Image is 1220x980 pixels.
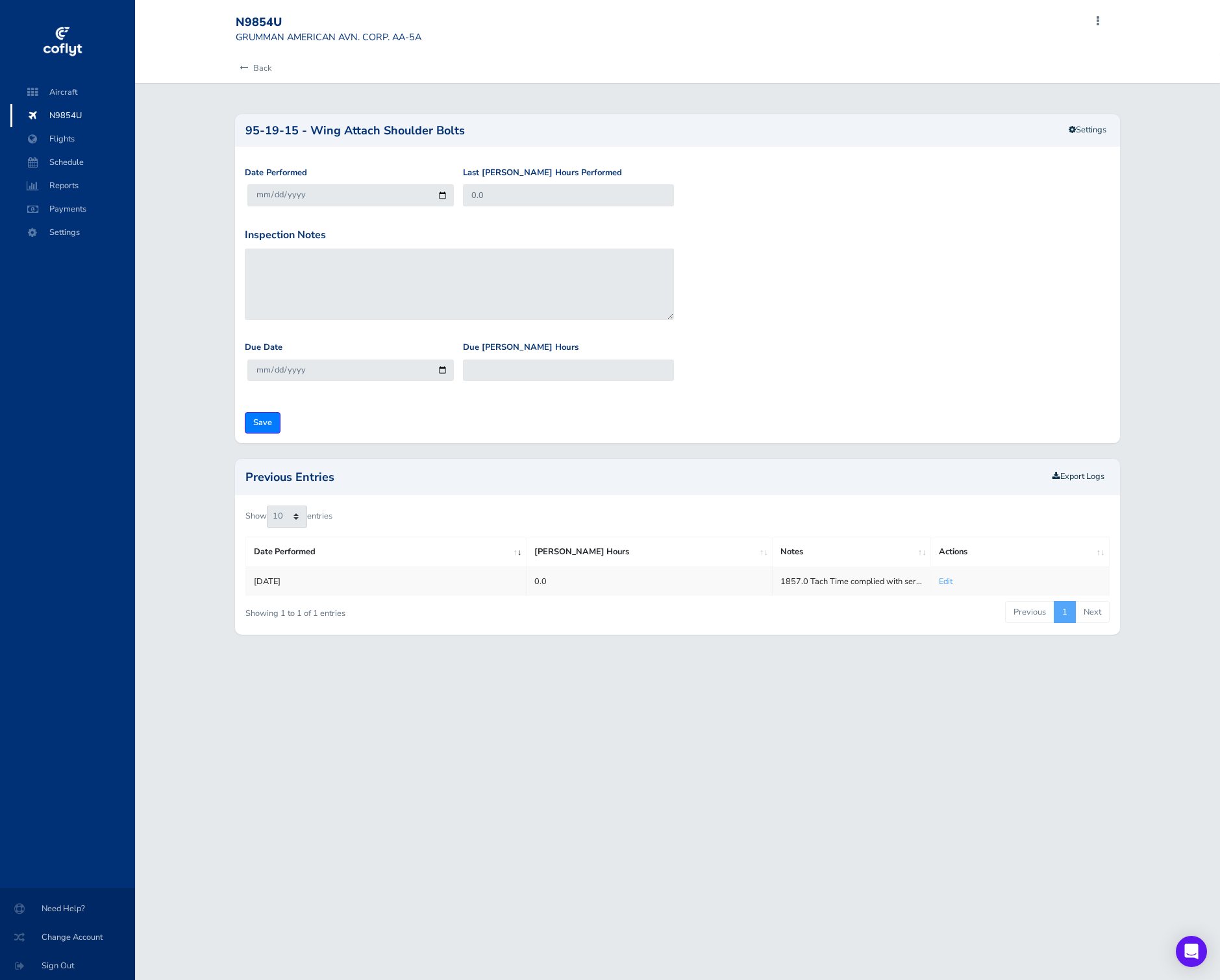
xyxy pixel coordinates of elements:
[773,537,931,567] th: Notes: activate to sort column ascending
[23,197,122,221] span: Payments
[16,897,119,920] span: Need Help?
[773,567,931,596] td: 1857.0 Tach Time complied with service Bulletin sb-185 by inspection of shoulder bolts and found ...
[16,954,119,977] span: Sign Out
[931,537,1110,567] th: Actions: activate to sort column ascending
[245,341,282,354] label: Due Date
[23,221,122,244] span: Settings
[23,127,122,151] span: Flights
[245,600,595,620] div: Showing 1 to 1 of 1 entries
[1176,936,1207,967] div: Open Intercom Messenger
[245,166,307,180] label: Date Performed
[236,31,421,43] small: GRUMMAN AMERICAN AVN. CORP. AA-5A
[267,506,307,528] select: Showentries
[1052,471,1104,482] a: Export Logs
[236,16,421,30] div: N9854U
[463,166,622,180] label: Last [PERSON_NAME] Hours Performed
[23,80,122,104] span: Aircraft
[939,576,952,587] a: Edit
[245,125,1110,136] h2: 95-19-15 - Wing Attach Shoulder Bolts
[526,567,773,596] td: 0.0
[1054,601,1076,623] a: 1
[16,925,119,949] span: Change Account
[41,23,84,62] img: coflyt logo
[246,567,526,596] td: [DATE]
[245,471,1047,483] h2: Previous Entries
[1060,119,1115,141] a: Settings
[246,537,526,567] th: Date Performed: activate to sort column ascending
[245,227,326,244] label: Inspection Notes
[23,174,122,197] span: Reports
[23,104,122,127] span: N9854U
[23,151,122,174] span: Schedule
[245,506,332,528] label: Show entries
[526,537,773,567] th: Hobbs Hours: activate to sort column ascending
[463,341,579,354] label: Due [PERSON_NAME] Hours
[245,412,280,434] input: Save
[236,54,271,82] a: Back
